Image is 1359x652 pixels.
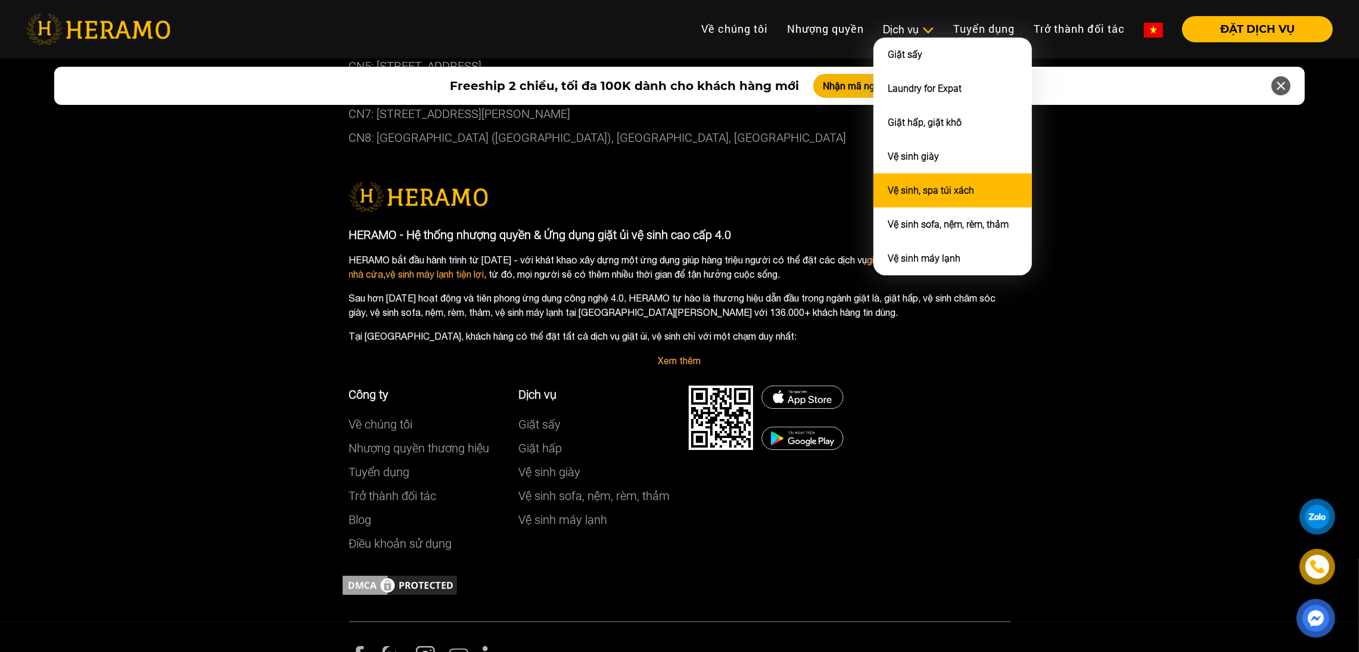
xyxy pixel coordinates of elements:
[519,417,561,431] a: Giặt sấy
[386,269,484,280] a: vệ sinh máy lạnh tiện lợi
[349,226,1010,244] p: HERAMO - Hệ thống nhượng quyền & Ứng dụng giặt ủi vệ sinh cao cấp 4.0
[349,417,413,431] a: Về chúng tôi
[761,386,844,409] img: DMCA.com Protection Status
[888,253,960,264] a: Vệ sinh máy lạnh
[519,386,671,403] p: Dịch vụ
[349,513,372,527] a: Blog
[778,16,873,42] a: Nhượng quyền
[867,254,892,265] a: giặt ủi
[349,536,452,551] a: Điều khoản sử dụng
[26,14,170,45] img: heramo-logo.png
[658,355,701,366] a: Xem thêm
[1311,560,1324,573] img: phone-icon
[888,117,962,128] a: Giặt hấp, giặt khô
[692,16,778,42] a: Về chúng tôi
[519,465,581,479] a: Vệ sinh giày
[349,489,437,503] a: Trở thành đối tác
[349,386,501,403] p: Công ty
[349,329,1010,343] p: Tại [GEOGRAPHIC_DATA], khách hàng có thể đặt tất cả dịch vụ giặt ủi, vệ sinh chỉ với một chạm duy...
[944,16,1024,42] a: Tuyển dụng
[888,219,1009,230] a: Vệ sinh sofa, nệm, rèm, thảm
[349,291,1010,319] p: Sau hơn [DATE] hoạt động và tiên phong ứng dụng công nghệ 4.0, HERAMO tự hào là thương hiệu dẫn đ...
[922,24,934,36] img: subToggleIcon
[888,185,974,196] a: Vệ sinh, spa túi xách
[888,83,962,94] a: Laundry for Expat
[1182,16,1333,42] button: ĐẶT DỊCH VỤ
[813,74,909,98] button: Nhận mã ngay
[519,441,562,455] a: Giặt hấp
[689,386,753,450] img: DMCA.com Protection Status
[349,441,490,455] a: Nhượng quyền thương hiệu
[340,579,459,590] a: DMCA.com Protection Status
[1173,24,1333,35] a: ĐẶT DỊCH VỤ
[888,49,922,60] a: Giặt sấy
[519,489,670,503] a: Vệ sinh sofa, nệm, rèm, thảm
[883,21,934,38] div: Dịch vụ
[349,102,1010,126] p: CN7: [STREET_ADDRESS][PERSON_NAME]
[519,513,608,527] a: Vệ sinh máy lạnh
[1144,23,1163,38] img: vn-flag.png
[349,126,1010,150] p: CN8: [GEOGRAPHIC_DATA] ([GEOGRAPHIC_DATA]), [GEOGRAPHIC_DATA], [GEOGRAPHIC_DATA]
[349,465,410,479] a: Tuyển dụng
[888,151,939,162] a: Vệ sinh giày
[340,573,459,597] img: DMCA.com Protection Status
[349,182,488,212] img: logo
[1024,16,1134,42] a: Trở thành đối tác
[761,427,844,450] img: DMCA.com Protection Status
[450,77,799,95] span: Freeship 2 chiều, tối đa 100K dành cho khách hàng mới
[349,253,1010,281] p: HERAMO bắt đầu hành trình từ [DATE] - với khát khao xây dựng một ứng dụng giúp hàng triệu người c...
[1301,551,1333,583] a: phone-icon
